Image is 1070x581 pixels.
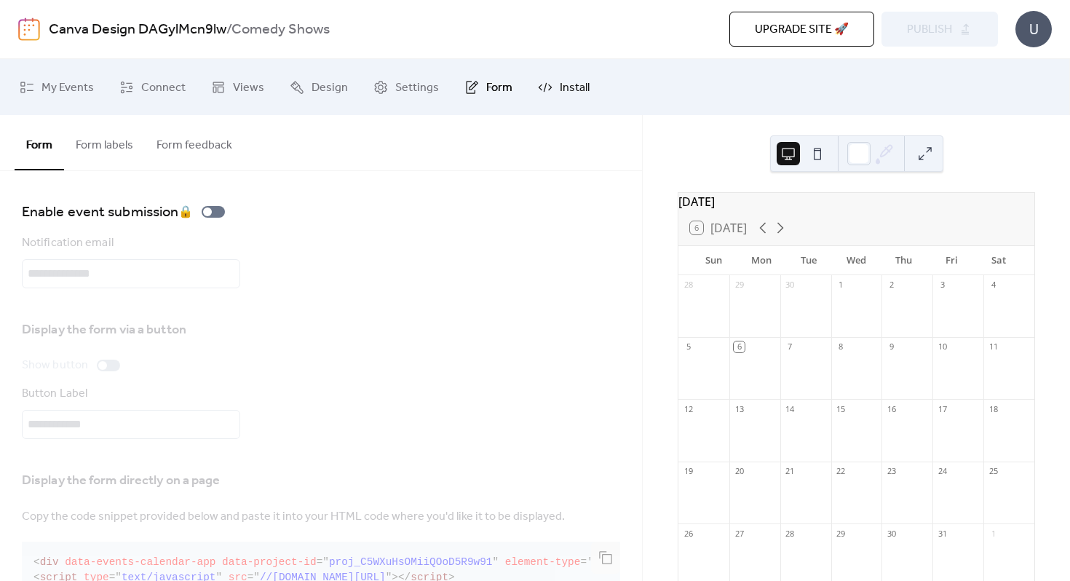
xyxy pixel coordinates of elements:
div: 28 [683,280,694,290]
span: Connect [141,76,186,99]
span: Settings [395,76,439,99]
div: 14 [785,403,796,414]
button: Form feedback [145,115,244,169]
a: Connect [108,65,197,109]
span: Views [233,76,264,99]
div: 30 [886,528,897,539]
div: Mon [737,246,785,275]
div: Sun [690,246,737,275]
b: Comedy Shows [231,16,330,44]
span: Design [312,76,348,99]
div: 17 [937,403,948,414]
div: U [1015,11,1052,47]
div: 19 [683,466,694,477]
div: 1 [988,528,999,539]
div: 30 [785,280,796,290]
div: 1 [836,280,847,290]
div: 9 [886,341,897,352]
a: Canva Design DAGylMcn9lw [49,16,226,44]
div: 31 [937,528,948,539]
div: 18 [988,403,999,414]
div: 24 [937,466,948,477]
div: 8 [836,341,847,352]
div: 20 [734,466,745,477]
div: Thu [880,246,927,275]
div: 7 [785,341,796,352]
div: 26 [683,528,694,539]
a: Views [200,65,275,109]
div: [DATE] [678,193,1034,210]
div: 25 [988,466,999,477]
div: 23 [886,466,897,477]
span: My Events [41,76,94,99]
div: 5 [683,341,694,352]
img: logo [18,17,40,41]
div: 10 [937,341,948,352]
div: 3 [937,280,948,290]
div: Sat [975,246,1023,275]
div: Fri [927,246,975,275]
div: 6 [734,341,745,352]
button: Form [15,115,64,170]
a: My Events [9,65,105,109]
button: Upgrade site 🚀 [729,12,874,47]
div: 11 [988,341,999,352]
a: Form [453,65,523,109]
a: Settings [362,65,450,109]
a: Design [279,65,359,109]
div: 29 [734,280,745,290]
div: 21 [785,466,796,477]
div: Wed [833,246,880,275]
button: Form labels [64,115,145,169]
span: Form [486,76,512,99]
div: 2 [886,280,897,290]
div: 28 [785,528,796,539]
div: 15 [836,403,847,414]
div: 16 [886,403,897,414]
div: 12 [683,403,694,414]
a: Install [527,65,601,109]
div: 13 [734,403,745,414]
span: Upgrade site 🚀 [755,21,849,39]
span: Install [560,76,590,99]
div: 4 [988,280,999,290]
div: 27 [734,528,745,539]
div: 29 [836,528,847,539]
div: 22 [836,466,847,477]
b: / [226,16,231,44]
div: Tue [785,246,833,275]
